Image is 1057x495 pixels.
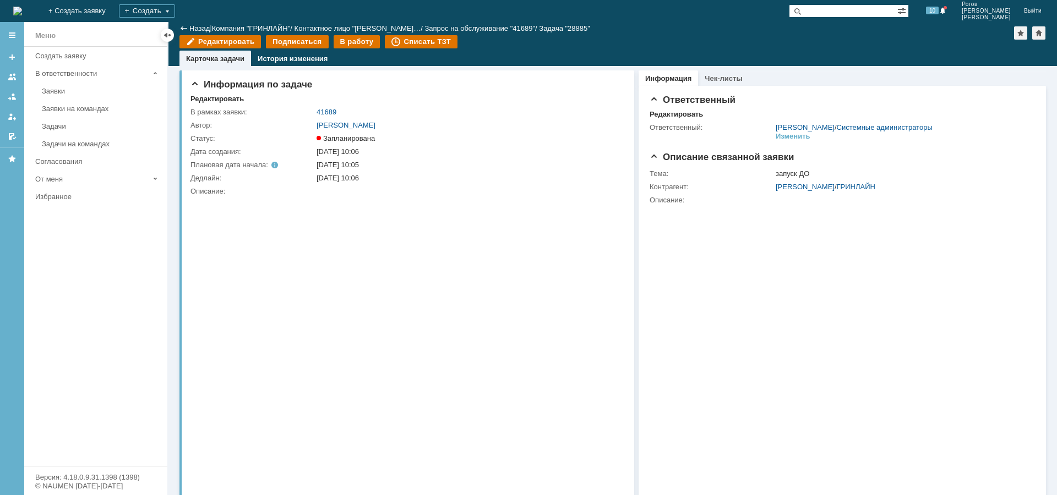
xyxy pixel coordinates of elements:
[190,121,314,130] div: Автор:
[317,134,375,142] span: Запланирована
[190,134,314,143] div: Статус:
[776,169,1033,178] div: запуск ДО
[776,123,933,132] div: /
[190,187,621,196] div: Описание:
[295,24,425,32] div: /
[35,69,149,78] div: В ответственности
[317,147,619,156] div: [DATE] 10:06
[539,24,590,32] div: Задача "28885"
[190,174,314,183] div: Дедлайн:
[35,175,149,183] div: От меня
[837,123,933,131] a: Системные администраторы
[186,54,244,63] a: Карточка задачи
[650,123,773,132] div: Ответственный:
[295,24,421,32] a: Контактное лицо "[PERSON_NAME]…
[37,100,165,117] a: Заявки на командах
[650,196,1035,205] div: Описание:
[317,108,336,116] a: 41689
[35,482,156,490] div: © NAUMEN [DATE]-[DATE]
[190,79,312,90] span: Информация по задаче
[3,48,21,66] a: Создать заявку
[35,52,161,60] div: Создать заявку
[3,128,21,145] a: Мои согласования
[837,183,875,191] a: ГРИНЛАЙН
[1014,26,1027,40] div: Добавить в избранное
[190,108,314,117] div: В рамках заявки:
[13,7,22,15] a: Перейти на домашнюю страницу
[3,88,21,106] a: Заявки в моей ответственности
[962,1,1011,8] span: Рогов
[119,4,175,18] div: Создать
[650,110,703,119] div: Редактировать
[37,118,165,135] a: Задачи
[31,153,165,170] a: Согласования
[317,121,375,129] a: [PERSON_NAME]
[189,24,210,32] a: Назад
[212,24,295,32] div: /
[776,183,1033,191] div: /
[897,5,908,15] span: Расширенный поиск
[42,105,161,113] div: Заявки на командах
[776,132,810,141] div: Изменить
[37,82,165,100] a: Заявки
[190,147,314,156] div: Дата создания:
[190,95,244,103] div: Редактировать
[650,152,794,162] span: Описание связанной заявки
[650,183,773,191] div: Контрагент:
[645,74,691,82] a: Информация
[1032,26,1045,40] div: Сделать домашней страницей
[42,87,161,95] div: Заявки
[926,7,939,14] span: 10
[42,140,161,148] div: Задачи на командах
[37,135,165,152] a: Задачи на командах
[317,161,619,169] div: [DATE] 10:05
[35,474,156,481] div: Версия: 4.18.0.9.31.1398 (1398)
[258,54,328,63] a: История изменения
[962,8,1011,14] span: [PERSON_NAME]
[212,24,291,32] a: Компания "ГРИНЛАЙН"
[424,24,539,32] div: /
[3,68,21,86] a: Заявки на командах
[42,122,161,130] div: Задачи
[650,95,735,105] span: Ответственный
[776,183,835,191] a: [PERSON_NAME]
[776,123,835,131] a: [PERSON_NAME]
[35,157,161,166] div: Согласования
[31,47,165,64] a: Создать заявку
[424,24,535,32] a: Запрос на обслуживание "41689"
[705,74,742,82] a: Чек-листы
[13,7,22,15] img: logo
[35,193,149,201] div: Избранное
[35,29,56,42] div: Меню
[317,174,619,183] div: [DATE] 10:06
[161,29,174,42] div: Скрыть меню
[962,14,1011,21] span: [PERSON_NAME]
[650,169,773,178] div: Тема:
[190,161,301,169] div: Плановая дата начала:
[3,108,21,125] a: Мои заявки
[210,24,211,32] div: |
